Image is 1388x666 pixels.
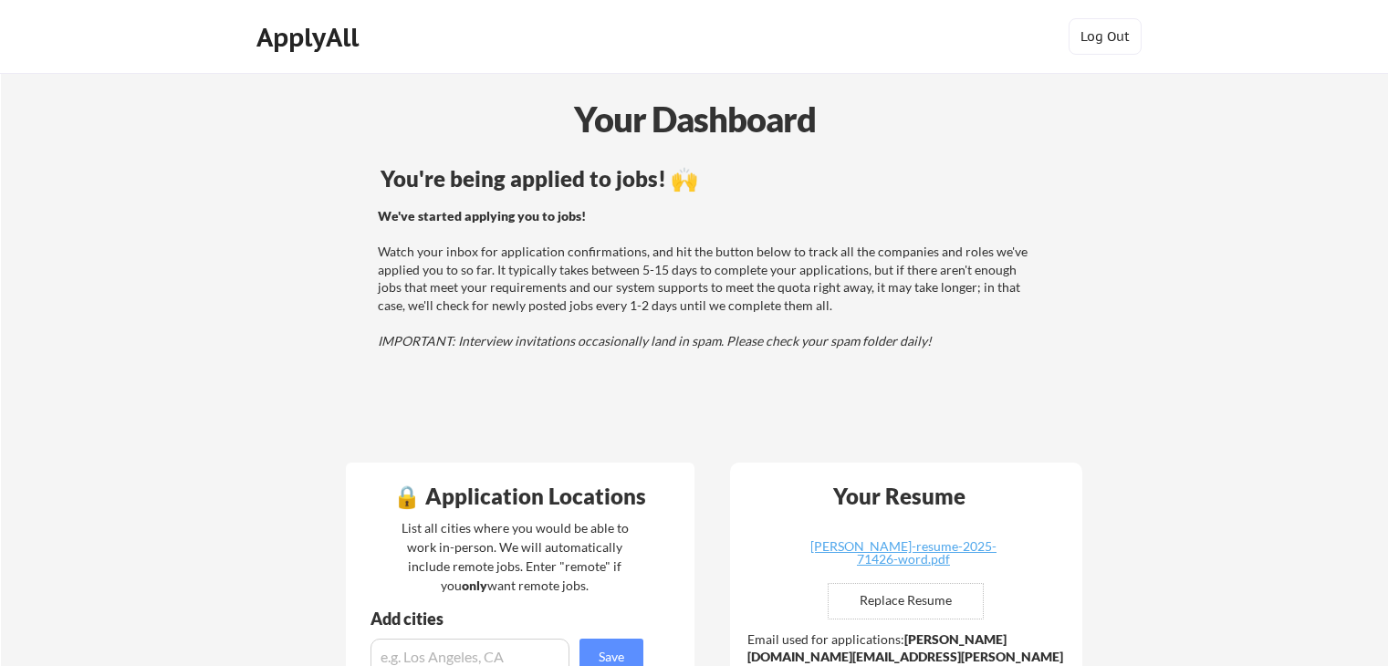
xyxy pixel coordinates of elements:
[390,518,641,595] div: List all cities where you would be able to work in-person. We will automatically include remote j...
[381,168,1038,190] div: You're being applied to jobs! 🙌
[350,485,690,507] div: 🔒 Application Locations
[378,208,586,224] strong: We've started applying you to jobs!
[2,93,1388,145] div: Your Dashboard
[370,610,648,627] div: Add cities
[378,333,932,349] em: IMPORTANT: Interview invitations occasionally land in spam. Please check your spam folder daily!
[795,540,1012,568] a: [PERSON_NAME]-resume-2025-71426-word.pdf
[256,22,364,53] div: ApplyAll
[462,578,487,593] strong: only
[378,207,1036,350] div: Watch your inbox for application confirmations, and hit the button below to track all the compani...
[809,485,990,507] div: Your Resume
[795,540,1012,566] div: [PERSON_NAME]-resume-2025-71426-word.pdf
[1069,18,1142,55] button: Log Out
